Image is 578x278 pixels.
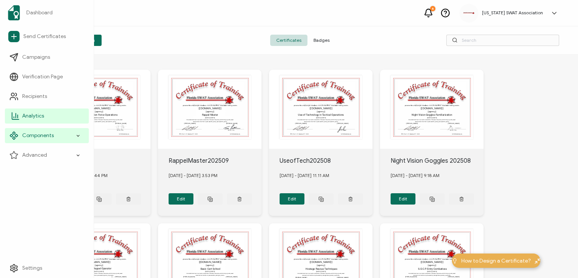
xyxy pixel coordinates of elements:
span: Analytics [22,112,44,120]
span: Verification Page [22,73,63,81]
div: [DATE] - [DATE] 3.53 PM [169,165,262,186]
a: Campaigns [5,50,89,65]
span: Send Certificates [23,33,66,40]
span: Recipients [22,93,47,100]
a: Send Certificates [5,28,89,45]
div: [DATE] - [DATE] 11.11 AM [280,165,373,186]
span: Settings [22,264,42,272]
span: Dashboard [26,9,53,17]
a: Verification Page [5,69,89,84]
span: How to Design a Certificate? [461,257,531,265]
img: sertifier-logomark-colored.svg [8,5,20,20]
div: [DATE] - [DATE] 3.44 PM [58,165,151,186]
span: Badges [307,35,336,46]
div: RappelMaster202509 [169,156,262,165]
input: Search [446,35,559,46]
a: Dashboard [5,2,89,23]
div: 5 [430,6,435,11]
div: [DATE] - [DATE] 9.18 AM [391,165,484,186]
div: UseofTech202508 [280,156,373,165]
span: Campaigns [22,53,50,61]
button: Edit [280,193,305,205]
button: Edit [391,193,416,205]
div: QRF202509 [58,156,151,165]
a: Settings [5,261,89,276]
a: Analytics [5,108,89,124]
span: Certificates [270,35,307,46]
div: Night Vision Goggles 202508 [391,156,484,165]
img: cdf0a7ff-b99d-4894-bb42-f07ce92642e6.jpg [463,12,475,14]
h5: [US_STATE] SWAT Association [482,10,543,15]
button: Edit [169,193,194,205]
img: minimize-icon.svg [535,258,540,264]
span: Advanced [22,151,47,159]
iframe: Chat Widget [540,242,578,278]
span: Components [22,132,54,139]
a: Recipients [5,89,89,104]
